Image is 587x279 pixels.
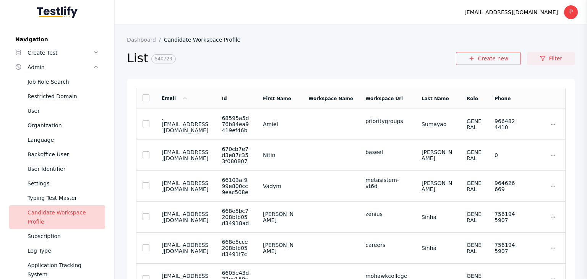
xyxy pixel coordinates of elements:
[9,243,105,258] a: Log Type
[162,242,209,254] section: [EMAIL_ADDRESS][DOMAIN_NAME]
[28,135,99,144] div: Language
[467,118,482,130] section: GENERAL
[495,96,511,101] a: Phone
[222,239,250,257] section: 668e5cce208bfb05d3491f7c
[527,52,575,65] a: Filter
[467,242,482,254] section: GENERAL
[28,77,99,86] div: Job Role Search
[263,96,291,101] a: First Name
[162,149,209,161] section: [EMAIL_ADDRESS][DOMAIN_NAME]
[365,211,409,217] div: zenius
[28,261,99,279] div: Application Tracking System
[28,232,99,241] div: Subscription
[467,180,482,192] section: GENERAL
[28,193,99,203] div: Typing Test Master
[467,211,482,223] section: GENERAL
[28,150,99,159] div: Backoffice User
[127,50,456,67] h2: List
[9,133,105,147] a: Language
[359,88,415,109] td: Workspace Url
[464,8,558,17] div: [EMAIL_ADDRESS][DOMAIN_NAME]
[28,92,99,101] div: Restricted Domain
[9,191,105,205] a: Typing Test Master
[222,146,250,164] section: 670cb7e7d3e87c353f080807
[127,37,164,43] a: Dashboard
[422,245,454,251] section: Sinha
[365,273,409,279] div: mohawkcollege
[263,183,296,189] section: Vadym
[164,37,247,43] a: Candidate Workspace Profile
[222,96,227,101] a: Id
[9,147,105,162] a: Backoffice User
[9,118,105,133] a: Organization
[9,104,105,118] a: User
[495,118,516,130] section: 9664824410
[9,162,105,176] a: User Identifier
[28,246,99,255] div: Log Type
[222,208,250,226] section: 668e5bc7208bfb05d34918ad
[28,179,99,188] div: Settings
[9,229,105,243] a: Subscription
[151,54,176,63] span: 540723
[222,115,250,133] section: 68595a5d76b84ea9419ef46b
[365,177,409,189] div: metasistem-vt6d
[495,180,516,192] section: 964626669
[422,149,454,161] section: [PERSON_NAME]
[9,176,105,191] a: Settings
[9,75,105,89] a: Job Role Search
[365,242,409,248] div: careers
[222,177,250,195] section: 66103af999e800cc9eac508e
[564,5,578,19] div: P
[28,164,99,174] div: User Identifier
[162,211,209,223] section: [EMAIL_ADDRESS][DOMAIN_NAME]
[422,180,454,192] section: [PERSON_NAME]
[28,48,93,57] div: Create Test
[263,242,296,254] section: [PERSON_NAME]
[28,106,99,115] div: User
[365,118,409,124] div: prioritygroups
[422,96,449,101] a: Last Name
[302,88,359,109] td: Workspace Name
[263,152,296,158] section: Nitin
[422,121,454,127] section: Sumayao
[456,52,521,65] a: Create new
[28,63,93,72] div: Admin
[162,96,188,101] a: Email
[162,115,209,133] section: .[EMAIL_ADDRESS][DOMAIN_NAME]
[495,242,516,254] section: 7561945907
[162,180,209,192] section: [EMAIL_ADDRESS][DOMAIN_NAME]
[495,152,516,158] section: 0
[495,211,516,223] section: 7561945907
[467,149,482,161] section: GENERAL
[9,205,105,229] a: Candidate Workspace Profile
[263,121,296,127] section: Amiel
[365,149,409,155] div: baseel
[263,211,296,223] section: [PERSON_NAME]
[422,214,454,220] section: Sinha
[37,6,78,18] img: Testlify - Backoffice
[9,89,105,104] a: Restricted Domain
[28,121,99,130] div: Organization
[9,36,105,42] label: Navigation
[467,96,478,101] a: Role
[28,208,99,226] div: Candidate Workspace Profile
